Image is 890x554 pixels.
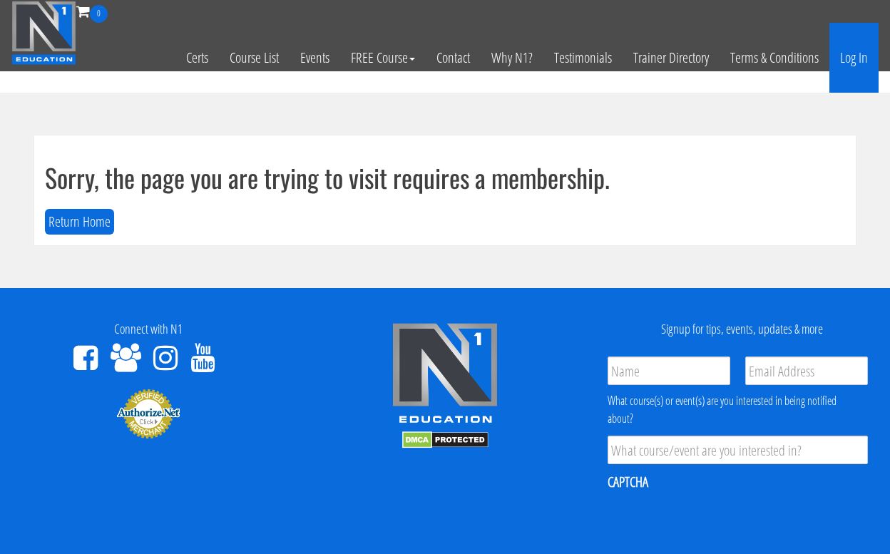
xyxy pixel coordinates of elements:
[11,322,286,337] h4: Connect with N1
[219,23,290,93] a: Course List
[481,23,543,93] a: Why N1?
[608,356,730,385] input: Name
[623,23,720,93] a: Trainer Directory
[45,209,114,235] button: Return Home
[608,392,868,427] div: What course(s) or event(s) are you interested in being notified about?
[608,436,868,464] input: What course/event are you interested in?
[175,23,219,93] a: Certs
[604,322,879,337] h4: Signup for tips, events, updates & more
[45,163,845,192] h1: Sorry, the page you are trying to visit requires a membership.
[745,356,868,385] input: Email Address
[90,5,108,23] span: 0
[116,388,180,439] img: Authorize.Net Merchant - Click to Verify
[76,1,108,21] a: 0
[608,473,648,491] label: CAPTCHA
[720,23,829,93] a: Terms & Conditions
[829,23,879,93] a: Log In
[426,23,481,93] a: Contact
[543,23,623,93] a: Testimonials
[11,1,76,65] img: n1-education
[340,23,426,93] a: FREE Course
[402,431,489,448] img: DMCA.com Protection Status
[392,322,498,428] img: n1-edu-logo
[290,23,340,93] a: Events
